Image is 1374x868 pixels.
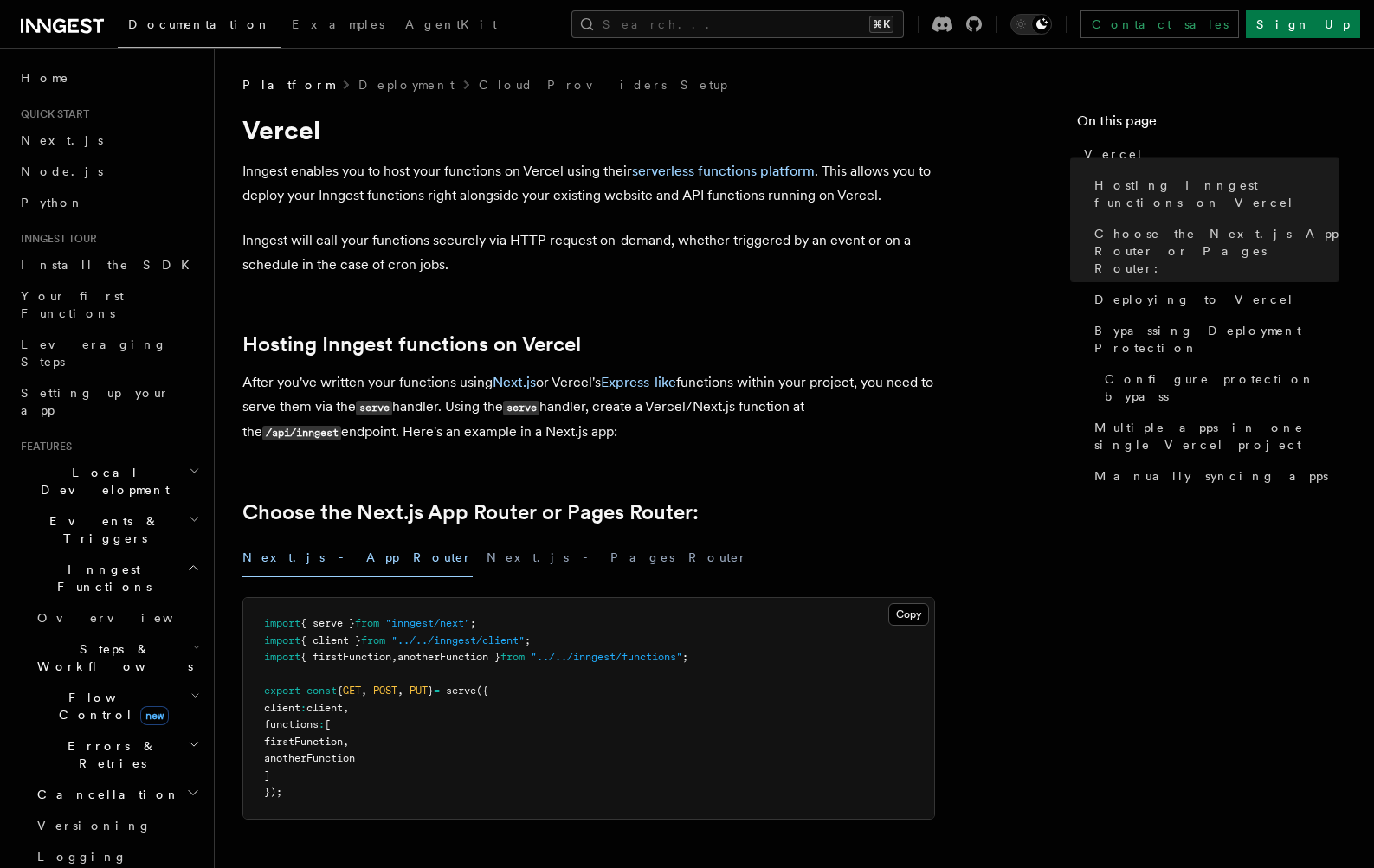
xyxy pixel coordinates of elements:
[487,538,748,577] button: Next.js - Pages Router
[325,718,331,730] span: [
[30,779,203,810] button: Cancellation
[1094,322,1339,357] span: Bypassing Deployment Protection
[446,685,476,697] span: serve
[37,819,152,833] span: Versioning
[14,62,203,93] a: Home
[1087,170,1339,218] a: Hosting Inngest functions on Vercel
[118,5,281,48] a: Documentation
[30,786,180,803] span: Cancellation
[358,76,455,93] a: Deployment
[128,17,271,31] span: Documentation
[242,228,935,277] p: Inngest will call your functions securely via HTTP request on-demand, whether triggered by an eve...
[21,133,103,147] span: Next.js
[14,554,203,602] button: Inngest Functions
[14,377,203,426] a: Setting up your app
[395,5,507,47] a: AgentKit
[1098,363,1339,412] a: Configure protection bypass
[21,196,84,209] span: Python
[292,17,384,31] span: Examples
[30,602,203,633] a: Overview
[1077,138,1339,170] a: Vercel
[30,689,190,723] span: Flow Control
[30,682,203,730] button: Flow Controlnew
[37,611,216,625] span: Overview
[21,289,124,320] span: Your first Functions
[264,769,270,781] span: ]
[242,76,334,93] span: Platform
[140,706,169,725] span: new
[306,702,343,714] span: client
[21,386,170,417] span: Setting up your app
[300,702,306,714] span: :
[30,810,203,841] a: Versioning
[30,737,188,772] span: Errors & Retries
[14,125,203,156] a: Next.js
[14,249,203,280] a: Install the SDK
[1246,10,1360,38] a: Sign Up
[14,329,203,377] a: Leveraging Steps
[682,651,688,663] span: ;
[343,736,349,748] span: ,
[300,617,355,629] span: { serve }
[37,850,127,864] span: Logging
[14,280,203,329] a: Your first Functions
[14,457,203,505] button: Local Development
[361,634,385,646] span: from
[343,685,361,697] span: GET
[242,538,473,577] button: Next.js - App Router
[356,401,392,415] code: serve
[264,752,355,764] span: anotherFunction
[410,685,428,697] span: PUT
[337,685,343,697] span: {
[242,114,935,145] h1: Vercel
[264,651,300,663] span: import
[632,163,815,179] a: serverless functions platform
[264,685,300,697] span: export
[1094,419,1339,453] span: Multiple apps in one single Vercel project
[30,640,193,675] span: Steps & Workflows
[888,603,929,626] button: Copy
[242,159,935,208] p: Inngest enables you to host your functions on Vercel using their . This allows you to deploy your...
[391,651,397,663] span: ,
[1087,412,1339,460] a: Multiple apps in one single Vercel project
[500,651,525,663] span: from
[1094,467,1328,485] span: Manually syncing apps
[361,685,367,697] span: ,
[264,736,343,748] span: firstFunction
[493,374,536,390] a: Next.js
[1094,225,1339,277] span: Choose the Next.js App Router or Pages Router:
[571,10,904,38] button: Search...⌘K
[300,634,361,646] span: { client }
[1084,145,1144,163] span: Vercel
[30,730,203,779] button: Errors & Retries
[14,156,203,187] a: Node.js
[14,107,89,121] span: Quick start
[476,685,488,697] span: ({
[281,5,395,47] a: Examples
[264,718,319,730] span: functions
[391,634,525,646] span: "../../inngest/client"
[1087,460,1339,492] a: Manually syncing apps
[1087,218,1339,284] a: Choose the Next.js App Router or Pages Router:
[264,702,300,714] span: client
[479,76,727,93] a: Cloud Providers Setup
[1010,14,1052,35] button: Toggle dark mode
[14,505,203,554] button: Events & Triggers
[14,512,189,547] span: Events & Triggers
[262,426,341,440] code: /api/inngest
[14,187,203,218] a: Python
[14,561,187,595] span: Inngest Functions
[869,16,893,33] kbd: ⌘K
[397,685,403,697] span: ,
[355,617,379,629] span: from
[21,164,103,178] span: Node.js
[397,651,500,663] span: anotherFunction }
[405,17,497,31] span: AgentKit
[601,374,676,390] a: Express-like
[470,617,476,629] span: ;
[525,634,531,646] span: ;
[30,633,203,682] button: Steps & Workflows
[1087,315,1339,363] a: Bypassing Deployment Protection
[434,685,440,697] span: =
[1077,111,1339,138] h4: On this page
